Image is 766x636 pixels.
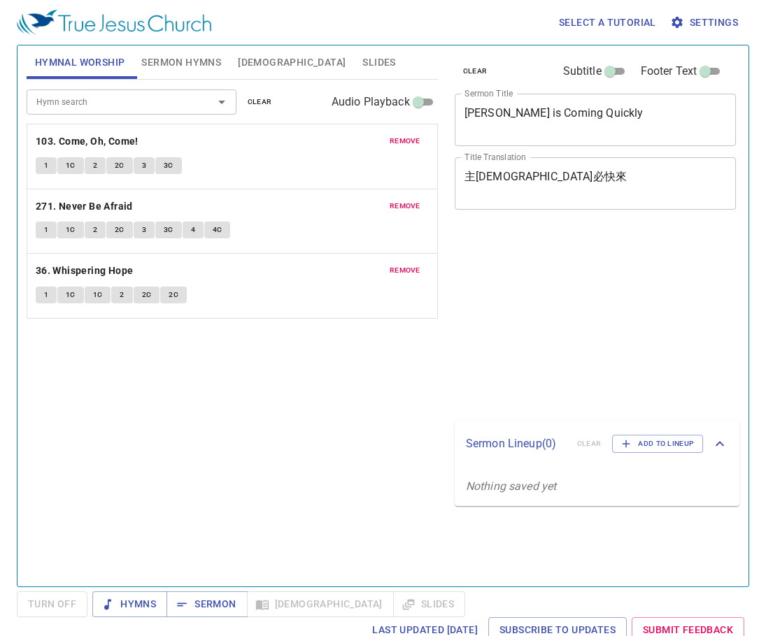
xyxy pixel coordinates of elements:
textarea: 主[DEMOGRAPHIC_DATA]必快來 [464,170,727,196]
button: remove [381,198,429,215]
button: Add to Lineup [612,435,703,453]
span: remove [390,135,420,147]
span: 3C [164,159,173,172]
span: 2 [93,224,97,236]
button: 36. Whispering Hope [36,262,136,280]
button: 2C [134,287,160,303]
button: 3 [134,157,155,174]
span: 3C [164,224,173,236]
span: Subtitle [563,63,602,80]
span: remove [390,264,420,277]
iframe: from-child [449,224,681,415]
button: 1C [57,157,84,174]
span: 1 [44,159,48,172]
span: Hymnal Worship [35,54,125,71]
button: 1C [57,287,84,303]
button: Sermon [166,591,247,617]
button: 3C [155,157,182,174]
b: 271. Never Be Afraid [36,198,133,215]
span: 2C [169,289,178,301]
button: 2 [111,287,132,303]
button: 4C [204,222,231,238]
i: Nothing saved yet [466,479,557,493]
button: 2 [85,222,106,238]
span: 1 [44,289,48,301]
button: 3 [134,222,155,238]
button: 1 [36,157,57,174]
span: 1C [66,289,76,301]
span: clear [248,96,272,108]
span: 4 [191,224,195,236]
button: 1C [57,222,84,238]
button: 271. Never Be Afraid [36,198,135,215]
button: clear [455,63,496,80]
span: clear [463,65,488,78]
span: 2C [115,224,125,236]
button: Select a tutorial [553,10,662,36]
span: 3 [142,159,146,172]
span: Select a tutorial [559,14,656,31]
span: 4C [213,224,222,236]
span: Sermon [178,595,236,613]
span: 2 [120,289,124,301]
span: 1C [66,159,76,172]
button: 1 [36,222,57,238]
span: 1C [93,289,103,301]
button: 2 [85,157,106,174]
span: Add to Lineup [621,438,694,450]
button: remove [381,262,429,279]
div: Sermon Lineup(0)clearAdd to Lineup [455,421,739,467]
span: Sermon Hymns [141,54,221,71]
button: Hymns [92,591,167,617]
span: 2C [142,289,152,301]
button: 2C [160,287,187,303]
span: 1 [44,224,48,236]
button: remove [381,133,429,150]
span: 3 [142,224,146,236]
b: 36. Whispering Hope [36,262,134,280]
button: 103. Come, Oh, Come! [36,133,141,150]
span: Hymns [104,595,156,613]
button: 4 [183,222,204,238]
button: 1C [85,287,111,303]
span: Settings [673,14,738,31]
button: 2C [106,222,133,238]
button: clear [239,94,281,110]
span: Audio Playback [332,94,410,110]
span: Footer Text [641,63,697,80]
button: 2C [106,157,133,174]
button: 3C [155,222,182,238]
p: Sermon Lineup ( 0 ) [466,435,566,452]
span: [DEMOGRAPHIC_DATA] [238,54,346,71]
span: 2C [115,159,125,172]
span: remove [390,200,420,212]
button: Settings [667,10,744,36]
span: Slides [362,54,395,71]
b: 103. Come, Oh, Come! [36,133,139,150]
img: True Jesus Church [17,10,211,35]
span: 2 [93,159,97,172]
button: Open [212,92,232,112]
textarea: [PERSON_NAME] is Coming Quickly [464,106,727,133]
button: 1 [36,287,57,303]
span: 1C [66,224,76,236]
